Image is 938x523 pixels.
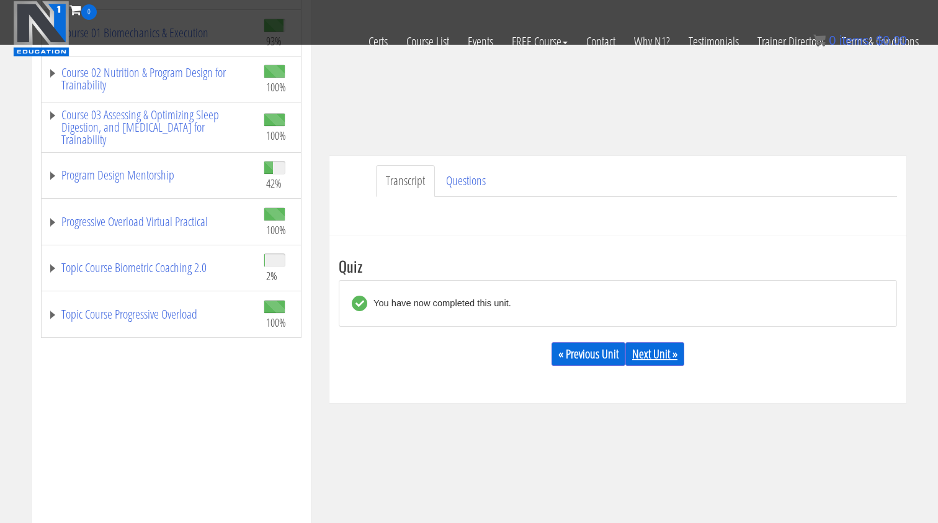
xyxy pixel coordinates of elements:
a: Events [458,20,502,63]
a: Questions [436,165,496,197]
a: Contact [577,20,625,63]
img: icon11.png [813,34,826,47]
a: Terms & Conditions [833,20,928,63]
a: Transcript [376,165,435,197]
a: Certs [359,20,397,63]
a: Course 03 Assessing & Optimizing Sleep Digestion, and [MEDICAL_DATA] for Trainability [48,109,251,146]
bdi: 0.00 [876,34,907,47]
a: Program Design Mentorship [48,169,251,181]
span: 42% [266,176,282,190]
a: 0 [69,1,97,18]
span: items: [839,34,872,47]
span: 100% [266,129,286,142]
a: Testimonials [679,20,748,63]
a: Trainer Directory [748,20,833,63]
span: 100% [266,316,286,329]
a: Progressive Overload Virtual Practical [48,216,251,228]
a: Topic Course Progressive Overload [48,308,251,321]
a: Topic Course Biometric Coaching 2.0 [48,261,251,274]
a: FREE Course [502,20,577,63]
a: Course 02 Nutrition & Program Design for Trainability [48,66,251,91]
a: 0 items: $0.00 [813,34,907,47]
img: n1-education [13,1,69,57]
span: 0 [829,34,836,47]
span: 2% [266,269,277,283]
a: Next Unit » [625,342,684,366]
span: 100% [266,80,286,94]
a: Why N1? [625,20,679,63]
span: 100% [266,223,286,237]
span: 0 [81,4,97,20]
h3: Quiz [339,258,897,274]
a: Course List [397,20,458,63]
div: You have now completed this unit. [367,296,511,311]
a: « Previous Unit [552,342,625,366]
span: $ [876,34,883,47]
